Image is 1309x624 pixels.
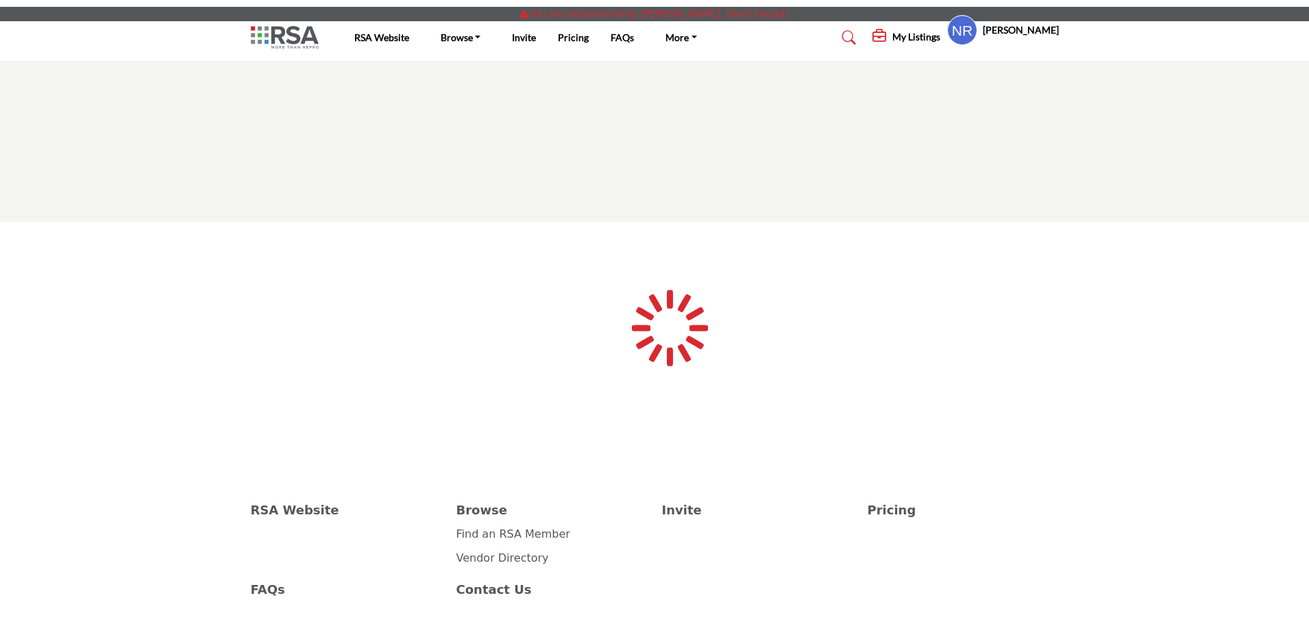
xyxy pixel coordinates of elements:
[611,32,634,43] a: FAQs
[656,28,707,47] a: More
[456,501,648,519] a: Browse
[512,32,536,43] a: Invite
[251,580,442,599] a: FAQs
[456,527,570,540] a: Find an RSA Member
[558,32,589,43] a: Pricing
[251,501,442,519] a: RSA Website
[892,31,940,43] h5: My Listings
[947,15,977,45] button: Show hide supplier dropdown
[872,29,940,46] div: My Listings
[431,28,491,47] a: Browse
[251,26,326,49] img: Site Logo
[983,23,1059,37] h5: [PERSON_NAME]
[456,551,549,564] a: Vendor Directory
[354,32,409,43] a: RSA Website
[662,501,853,519] a: Invite
[829,27,865,49] a: Search
[868,501,1059,519] a: Pricing
[456,580,648,599] a: Contact Us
